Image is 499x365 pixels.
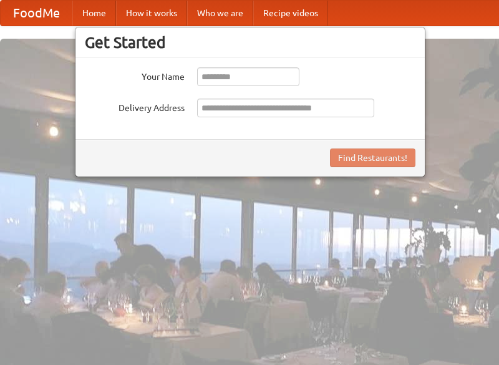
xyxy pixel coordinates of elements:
label: Your Name [85,67,185,83]
button: Find Restaurants! [330,148,415,167]
a: Home [72,1,116,26]
h3: Get Started [85,33,415,52]
a: Recipe videos [253,1,328,26]
a: How it works [116,1,187,26]
a: FoodMe [1,1,72,26]
a: Who we are [187,1,253,26]
label: Delivery Address [85,99,185,114]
